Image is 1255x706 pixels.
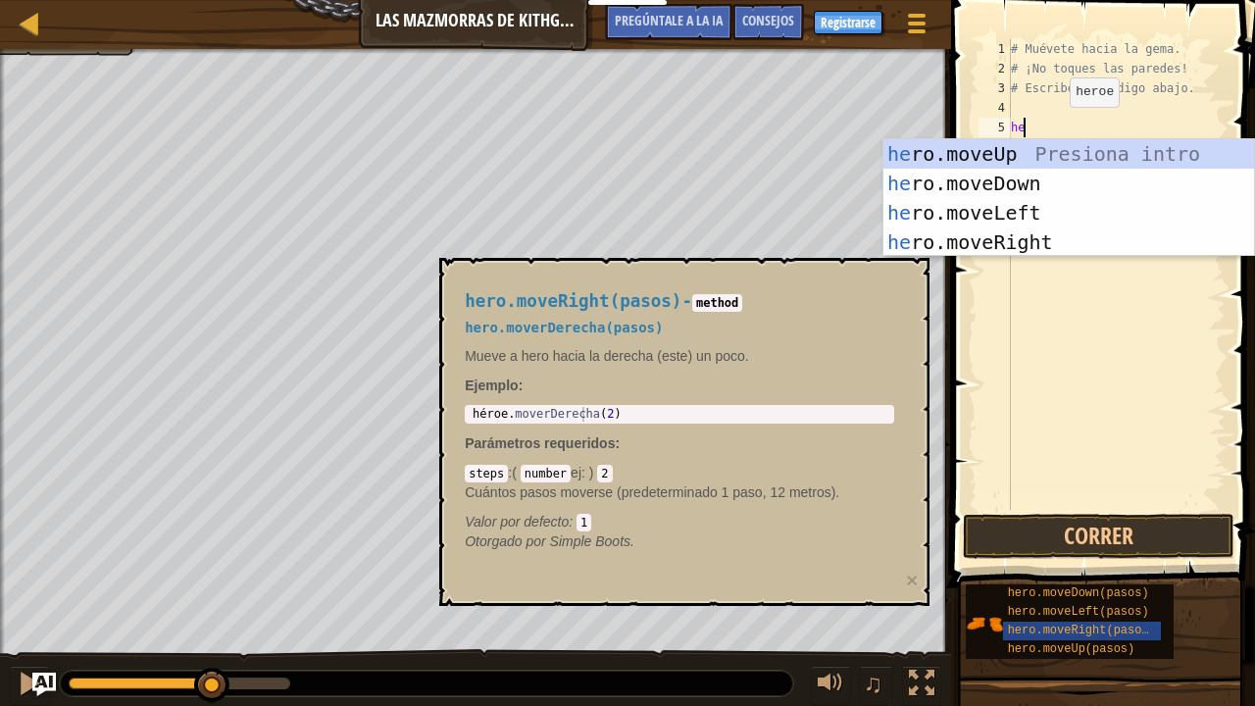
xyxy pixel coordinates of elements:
[465,484,839,500] font: Cuántos pasos moverse (predeterminado 1 paso, 12 metros).
[615,435,620,451] font: :
[571,465,581,480] font: ej
[465,320,663,335] font: hero.moverDerecha(pasos)
[465,378,518,393] font: Ejemplo
[465,533,546,549] font: Otorgado por
[465,348,749,364] font: Mueve a hero hacia la derecha (este) un poco.
[508,465,517,480] font: :(
[692,294,742,312] code: method
[550,533,634,549] font: Simple Boots.
[465,291,681,311] font: hero.moveRight(pasos)
[519,378,524,393] font: :
[589,465,594,480] font: )
[581,465,585,480] font: :
[465,435,615,451] font: Parámetros requeridos
[577,514,591,531] code: 1
[681,291,692,311] font: -
[465,514,569,529] font: Valor por defecto
[906,569,918,591] font: ×
[521,465,571,482] code: number
[465,465,508,482] code: steps
[569,514,573,529] font: :
[597,465,612,482] code: 2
